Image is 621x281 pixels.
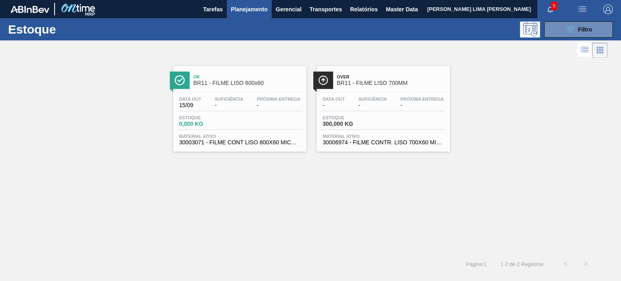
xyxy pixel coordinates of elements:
[193,80,302,86] span: BR11 - FILME LISO 800x60
[358,102,387,108] span: -
[323,102,345,108] span: -
[400,97,444,101] span: Próxima Entrega
[576,254,596,274] button: >
[257,102,300,108] span: -
[577,42,592,58] div: Visão em Lista
[11,6,49,13] img: TNhmsLtSVTkK8tSr43FrP2fwEKptu5GPRR3wAAAABJRU5ErkJggg==
[179,121,236,127] span: 0,000 KG
[323,115,379,120] span: Estoque
[179,97,201,101] span: Data out
[179,102,201,108] span: 15/09
[323,134,444,139] span: Material ativo
[556,254,576,274] button: <
[318,75,328,85] img: Ícone
[537,4,563,15] button: Notificações
[179,134,300,139] span: Material ativo
[215,97,243,101] span: Suficiência
[8,25,124,34] h1: Estoque
[577,4,587,14] img: userActions
[276,4,302,14] span: Gerencial
[203,4,223,14] span: Tarefas
[337,80,446,86] span: BR11 - FILME LISO 700MM
[592,42,608,58] div: Visão em Cards
[323,97,345,101] span: Data out
[466,261,487,267] span: Página : 1
[175,75,185,85] img: Ícone
[386,4,418,14] span: Master Data
[193,74,302,79] span: Ok
[603,4,613,14] img: Logout
[323,121,379,127] span: 300,000 KG
[310,60,454,152] a: ÍconeOverBR11 - FILME LISO 700MMData out-Suficiência-Próxima Entrega-Estoque300,000 KGMaterial at...
[400,102,444,108] span: -
[578,26,592,33] span: Filtro
[179,115,236,120] span: Estoque
[499,261,543,267] span: 1 - 2 de 2 Registros
[179,139,300,146] span: 30003071 - FILME CONT LISO 800X60 MICRAS
[337,74,446,79] span: Over
[167,60,310,152] a: ÍconeOkBR11 - FILME LISO 800x60Data out15/09Suficiência-Próxima Entrega-Estoque0,000 KGMaterial a...
[310,4,342,14] span: Transportes
[520,21,540,38] div: Pogramando: nenhum usuário selecionado
[215,102,243,108] span: -
[544,21,613,38] button: Filtro
[257,97,300,101] span: Próxima Entrega
[358,97,387,101] span: Suficiência
[551,2,557,11] span: 5
[231,4,268,14] span: Planejamento
[350,4,378,14] span: Relatórios
[323,139,444,146] span: 30006974 - FILME CONTR. LISO 700X60 MICRAS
